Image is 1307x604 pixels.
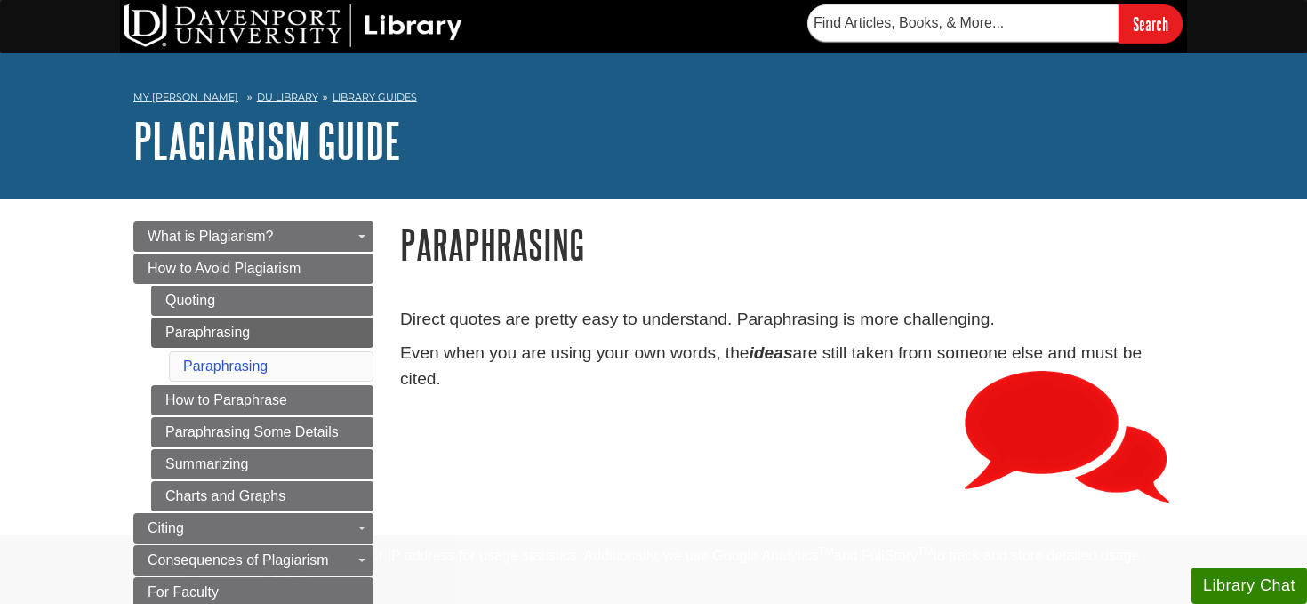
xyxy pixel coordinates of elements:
[151,385,373,415] a: How to Paraphrase
[151,417,373,447] a: Paraphrasing Some Details
[151,286,373,316] a: Quoting
[400,341,1174,392] p: Even when you are using your own words, the are still taken from someone else and must be cited.
[807,4,1119,42] input: Find Articles, Books, & More...
[183,358,268,374] a: Paraphrasing
[148,552,329,568] span: Consequences of Plagiarism
[133,545,373,576] a: Consequences of Plagiarism
[133,513,373,544] a: Citing
[1191,568,1307,604] button: Library Chat
[400,307,1174,333] p: Direct quotes are pretty easy to understand. Paraphrasing is more challenging.
[333,91,417,103] a: Library Guides
[818,545,833,558] sup: TM
[400,221,1174,267] h1: Paraphrasing
[148,520,184,536] span: Citing
[133,113,401,168] a: Plagiarism Guide
[133,90,238,105] a: My [PERSON_NAME]
[148,261,301,276] span: How to Avoid Plagiarism
[807,4,1183,43] form: Searches DU Library's articles, books, and more
[133,85,1174,114] nav: breadcrumb
[750,343,793,362] em: ideas
[148,584,219,600] span: For Faculty
[133,254,373,284] a: How to Avoid Plagiarism
[257,91,318,103] a: DU Library
[151,449,373,479] a: Summarizing
[133,221,373,252] a: What is Plagiarism?
[124,4,462,47] img: DU Library
[918,545,933,558] sup: TM
[148,229,273,244] span: What is Plagiarism?
[151,318,373,348] a: Paraphrasing
[151,481,373,511] a: Charts and Graphs
[133,545,1174,593] div: This site uses cookies and records your IP address for usage statistics. Additionally, we use Goo...
[1119,4,1183,43] input: Search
